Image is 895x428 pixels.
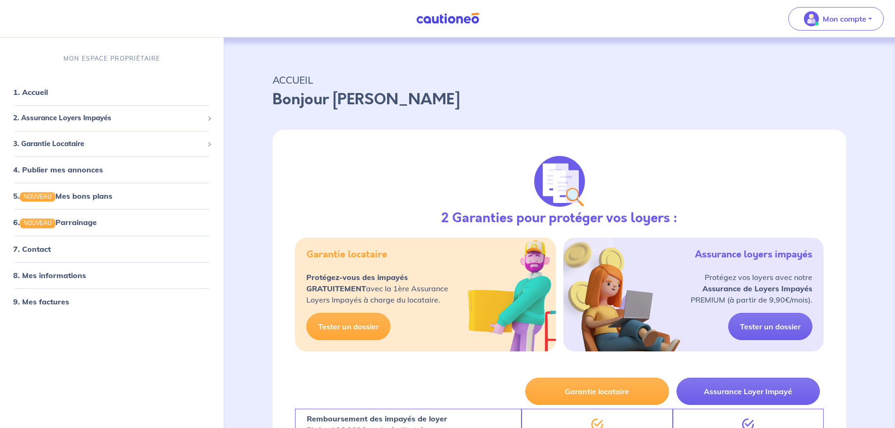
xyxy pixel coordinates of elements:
[13,113,203,124] span: 2. Assurance Loyers Impayés
[4,266,220,285] div: 8. Mes informations
[441,210,677,226] h3: 2 Garanties pour protéger vos loyers :
[691,272,812,305] p: Protégez vos loyers avec notre PREMIUM (à partir de 9,90€/mois).
[63,54,160,63] p: MON ESPACE PROPRIÉTAIRE
[272,88,846,111] p: Bonjour [PERSON_NAME]
[695,249,812,260] h5: Assurance loyers impayés
[788,7,884,31] button: illu_account_valid_menu.svgMon compte
[823,13,866,24] p: Mon compte
[13,191,112,201] a: 5.NOUVEAUMes bons plans
[534,156,585,207] img: justif-loupe
[4,213,220,232] div: 6.NOUVEAUParrainage
[272,71,846,88] p: ACCUEIL
[525,378,669,405] button: Garantie locataire
[804,11,819,26] img: illu_account_valid_menu.svg
[4,160,220,179] div: 4. Publier mes annonces
[306,272,408,293] strong: Protégez-vous des impayés GRATUITEMENT
[13,271,86,280] a: 8. Mes informations
[13,87,48,97] a: 1. Accueil
[13,218,97,227] a: 6.NOUVEAUParrainage
[13,297,69,306] a: 9. Mes factures
[306,249,387,260] h5: Garantie locataire
[13,165,103,174] a: 4. Publier mes annonces
[4,292,220,311] div: 9. Mes factures
[13,244,51,254] a: 7. Contact
[677,378,820,405] button: Assurance Loyer Impayé
[4,83,220,101] div: 1. Accueil
[4,240,220,258] div: 7. Contact
[306,272,448,305] p: avec la 1ère Assurance Loyers Impayés à charge du locataire.
[307,414,447,423] strong: Remboursement des impayés de loyer
[702,284,812,293] strong: Assurance de Loyers Impayés
[728,313,812,340] a: Tester un dossier
[4,135,220,153] div: 3. Garantie Locataire
[4,109,220,127] div: 2. Assurance Loyers Impayés
[306,313,390,340] a: Tester un dossier
[412,13,483,24] img: Cautioneo
[13,139,203,149] span: 3. Garantie Locataire
[4,187,220,205] div: 5.NOUVEAUMes bons plans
